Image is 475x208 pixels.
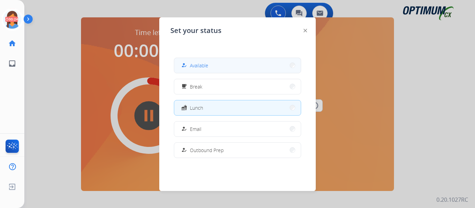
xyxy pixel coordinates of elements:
mat-icon: how_to_reg [181,63,187,68]
span: Lunch [190,104,203,111]
span: Available [190,62,208,69]
button: Lunch [174,100,301,115]
button: Break [174,79,301,94]
mat-icon: fastfood [181,105,187,111]
span: Email [190,125,201,133]
p: 0.20.1027RC [436,195,468,204]
mat-icon: free_breakfast [181,84,187,90]
mat-icon: how_to_reg [181,126,187,132]
mat-icon: home [8,39,16,48]
mat-icon: how_to_reg [181,147,187,153]
mat-icon: inbox [8,59,16,68]
button: Outbound Prep [174,143,301,158]
span: Set your status [170,26,222,35]
button: Available [174,58,301,73]
span: Outbound Prep [190,147,224,154]
span: Break [190,83,202,90]
img: close-button [304,29,307,32]
button: Email [174,122,301,136]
